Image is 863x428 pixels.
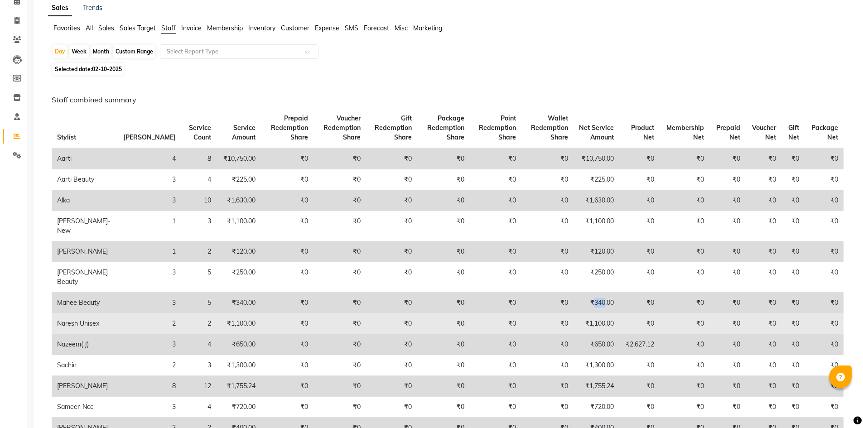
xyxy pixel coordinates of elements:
[805,211,844,241] td: ₹0
[52,293,118,313] td: Mahee Beauty
[709,211,746,241] td: ₹0
[619,262,660,293] td: ₹0
[811,124,838,141] span: Package Net
[709,148,746,169] td: ₹0
[52,376,118,397] td: [PERSON_NAME]
[805,262,844,293] td: ₹0
[52,355,118,376] td: Sachin
[631,124,654,141] span: Product Net
[217,293,261,313] td: ₹340.00
[746,169,782,190] td: ₹0
[781,148,805,169] td: ₹0
[660,313,709,334] td: ₹0
[479,114,516,141] span: Point Redemption Share
[574,293,619,313] td: ₹340.00
[660,148,709,169] td: ₹0
[366,355,417,376] td: ₹0
[619,148,660,169] td: ₹0
[181,397,216,418] td: 4
[261,211,313,241] td: ₹0
[666,124,704,141] span: Membership Net
[619,211,660,241] td: ₹0
[417,334,470,355] td: ₹0
[207,24,243,32] span: Membership
[660,334,709,355] td: ₹0
[113,45,155,58] div: Custom Range
[118,313,181,334] td: 2
[261,355,313,376] td: ₹0
[52,211,118,241] td: [PERSON_NAME]-New
[271,114,308,141] span: Prepaid Redemption Share
[746,148,782,169] td: ₹0
[781,241,805,262] td: ₹0
[52,241,118,262] td: [PERSON_NAME]
[619,355,660,376] td: ₹0
[781,376,805,397] td: ₹0
[189,124,211,141] span: Service Count
[521,211,574,241] td: ₹0
[574,211,619,241] td: ₹1,100.00
[470,262,521,293] td: ₹0
[521,313,574,334] td: ₹0
[181,262,216,293] td: 5
[217,397,261,418] td: ₹720.00
[660,293,709,313] td: ₹0
[69,45,89,58] div: Week
[261,376,313,397] td: ₹0
[313,313,366,334] td: ₹0
[161,24,176,32] span: Staff
[57,133,76,141] span: Stylist
[574,241,619,262] td: ₹120.00
[781,293,805,313] td: ₹0
[261,293,313,313] td: ₹0
[417,293,470,313] td: ₹0
[574,334,619,355] td: ₹650.00
[805,169,844,190] td: ₹0
[709,313,746,334] td: ₹0
[323,114,361,141] span: Voucher Redemption Share
[313,334,366,355] td: ₹0
[781,355,805,376] td: ₹0
[313,376,366,397] td: ₹0
[781,211,805,241] td: ₹0
[709,262,746,293] td: ₹0
[619,169,660,190] td: ₹0
[574,376,619,397] td: ₹1,755.24
[92,66,122,72] span: 02-10-2025
[366,190,417,211] td: ₹0
[574,313,619,334] td: ₹1,100.00
[746,397,782,418] td: ₹0
[118,169,181,190] td: 3
[781,169,805,190] td: ₹0
[417,397,470,418] td: ₹0
[805,376,844,397] td: ₹0
[413,24,442,32] span: Marketing
[366,334,417,355] td: ₹0
[181,313,216,334] td: 2
[660,241,709,262] td: ₹0
[217,334,261,355] td: ₹650.00
[261,262,313,293] td: ₹0
[746,293,782,313] td: ₹0
[313,397,366,418] td: ₹0
[752,124,776,141] span: Voucher Net
[232,124,256,141] span: Service Amount
[52,190,118,211] td: Alka
[217,169,261,190] td: ₹225.00
[118,241,181,262] td: 1
[470,241,521,262] td: ₹0
[53,24,80,32] span: Favorites
[261,397,313,418] td: ₹0
[98,24,114,32] span: Sales
[261,148,313,169] td: ₹0
[118,397,181,418] td: 3
[52,334,118,355] td: Nazeem( J)
[805,313,844,334] td: ₹0
[53,45,67,58] div: Day
[574,190,619,211] td: ₹1,630.00
[660,262,709,293] td: ₹0
[574,169,619,190] td: ₹225.00
[417,148,470,169] td: ₹0
[118,262,181,293] td: 3
[52,169,118,190] td: Aarti Beauty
